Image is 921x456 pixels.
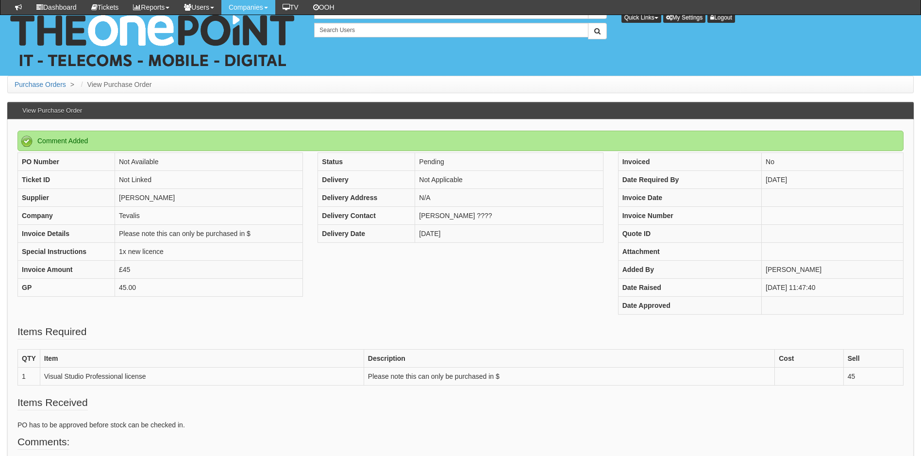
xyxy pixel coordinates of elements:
th: GP [18,279,115,297]
th: Delivery Contact [318,207,415,225]
td: [DATE] [762,171,904,189]
td: Please note this can only be purchased in $ [115,225,303,243]
td: [PERSON_NAME] ???? [415,207,603,225]
th: Status [318,153,415,171]
th: Sell [843,350,903,368]
td: £45 [115,261,303,279]
legend: Items Required [17,324,86,339]
th: Delivery Address [318,189,415,207]
th: Date Raised [618,279,761,297]
th: Added By [618,261,761,279]
td: Pending [415,153,603,171]
th: QTY [18,350,40,368]
td: Not Linked [115,171,303,189]
td: Please note this can only be purchased in $ [364,368,774,386]
td: Not Available [115,153,303,171]
th: Cost [775,350,844,368]
td: [DATE] [415,225,603,243]
li: View Purchase Order [79,80,152,89]
th: Item [40,350,364,368]
legend: Items Received [17,395,88,410]
th: Delivery Date [318,225,415,243]
td: 1 [18,368,40,386]
th: PO Number [18,153,115,171]
th: Date Approved [618,297,761,315]
td: Not Applicable [415,171,603,189]
th: Attachment [618,243,761,261]
span: > [68,81,77,88]
td: 45.00 [115,279,303,297]
td: [PERSON_NAME] [762,261,904,279]
th: Company [18,207,115,225]
th: Ticket ID [18,171,115,189]
p: PO has to be approved before stock can be checked in. [17,420,904,430]
a: Logout [707,12,735,23]
th: Date Required By [618,171,761,189]
td: No [762,153,904,171]
th: Invoice Amount [18,261,115,279]
a: My Settings [663,12,706,23]
th: Invoiced [618,153,761,171]
td: Tevalis [115,207,303,225]
a: Purchase Orders [15,81,66,88]
input: Search Users [314,23,588,37]
h3: View Purchase Order [17,102,87,119]
button: Quick Links [621,12,661,23]
td: 45 [843,368,903,386]
th: Special Instructions [18,243,115,261]
td: [PERSON_NAME] [115,189,303,207]
th: Invoice Number [618,207,761,225]
legend: Comments: [17,435,69,450]
th: Supplier [18,189,115,207]
th: Delivery [318,171,415,189]
th: Invoice Details [18,225,115,243]
th: Description [364,350,774,368]
th: Quote ID [618,225,761,243]
td: Visual Studio Professional license [40,368,364,386]
td: [DATE] 11:47:40 [762,279,904,297]
div: Comment Added [17,131,904,151]
td: N/A [415,189,603,207]
th: Invoice Date [618,189,761,207]
td: 1x new licence [115,243,303,261]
